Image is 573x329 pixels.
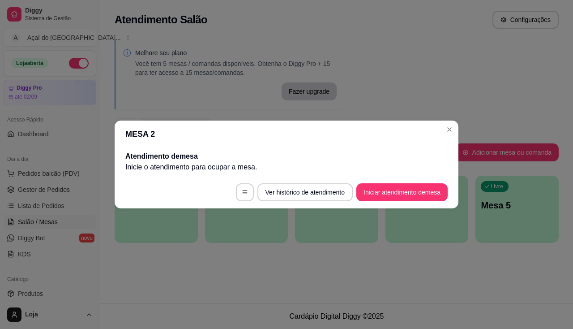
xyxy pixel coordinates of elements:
header: MESA 2 [115,121,458,147]
button: Close [442,122,457,137]
button: Iniciar atendimento demesa [356,183,448,201]
h2: Atendimento de mesa [125,151,448,162]
p: Inicie o atendimento para ocupar a mesa . [125,162,448,173]
button: Ver histórico de atendimento [257,183,353,201]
